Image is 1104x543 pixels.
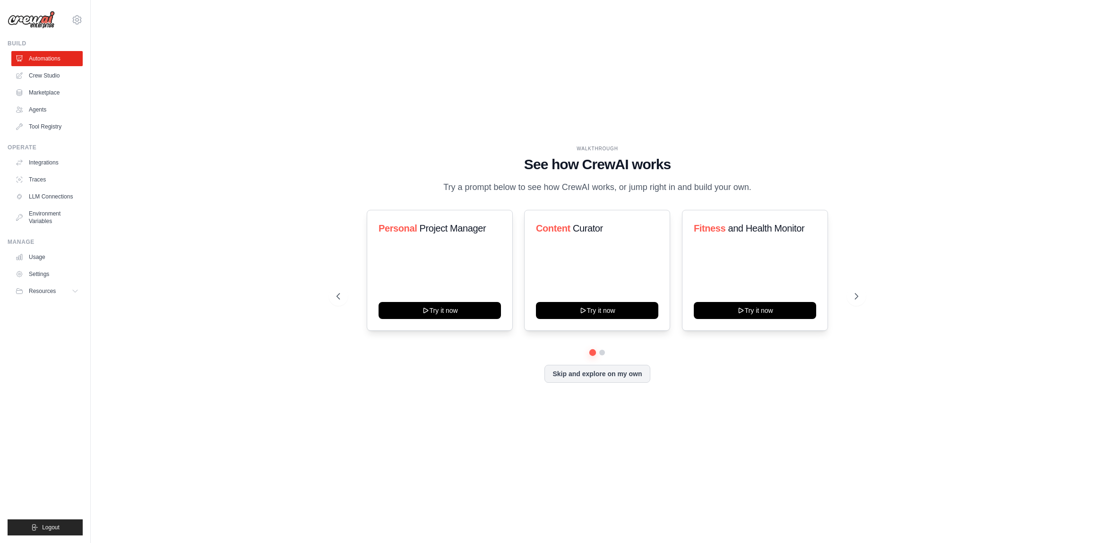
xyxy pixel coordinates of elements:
[11,172,83,187] a: Traces
[8,144,83,151] div: Operate
[336,156,858,173] h1: See how CrewAI works
[573,223,603,233] span: Curator
[8,238,83,246] div: Manage
[11,267,83,282] a: Settings
[11,68,83,83] a: Crew Studio
[11,51,83,66] a: Automations
[694,302,816,319] button: Try it now
[11,284,83,299] button: Resources
[11,206,83,229] a: Environment Variables
[536,302,658,319] button: Try it now
[11,155,83,170] a: Integrations
[1057,498,1104,543] iframe: Chat Widget
[42,524,60,531] span: Logout
[11,119,83,134] a: Tool Registry
[728,223,804,233] span: and Health Monitor
[419,223,486,233] span: Project Manager
[544,365,650,383] button: Skip and explore on my own
[336,145,858,152] div: WALKTHROUGH
[8,40,83,47] div: Build
[11,85,83,100] a: Marketplace
[8,519,83,535] button: Logout
[11,189,83,204] a: LLM Connections
[694,223,725,233] span: Fitness
[8,11,55,29] img: Logo
[379,302,501,319] button: Try it now
[29,287,56,295] span: Resources
[439,181,756,194] p: Try a prompt below to see how CrewAI works, or jump right in and build your own.
[11,250,83,265] a: Usage
[11,102,83,117] a: Agents
[379,223,417,233] span: Personal
[536,223,570,233] span: Content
